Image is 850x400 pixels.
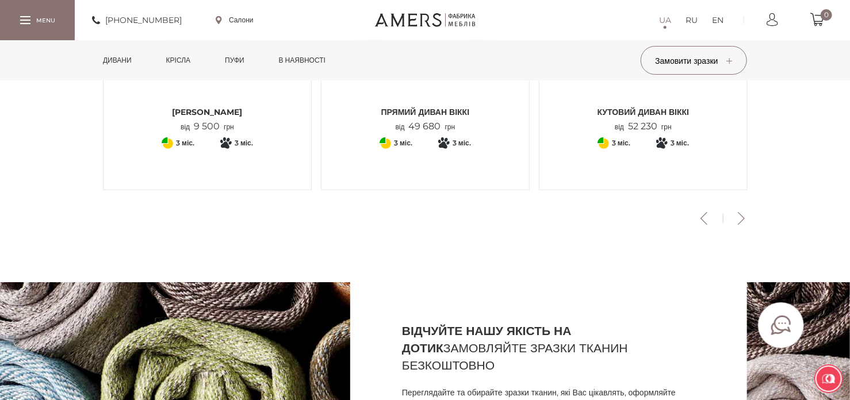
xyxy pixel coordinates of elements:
[216,40,253,80] a: Пуфи
[112,106,303,118] span: [PERSON_NAME]
[655,56,732,66] span: Замовити зразки
[732,212,752,225] button: Next
[694,212,714,225] button: Previous
[181,121,234,132] p: від грн
[158,40,199,80] a: Крісла
[821,9,832,21] span: 0
[216,15,254,25] a: Салони
[270,40,334,80] a: в наявності
[396,121,455,132] p: від грн
[92,13,182,27] a: [PHONE_NUMBER]
[190,121,224,132] span: 9 500
[330,106,520,118] span: Прямий диван ВІККІ
[624,121,661,132] span: 52 230
[548,106,738,118] span: Кутовий диван ВІККІ
[712,13,723,27] a: EN
[405,121,445,132] span: 49 680
[402,322,695,374] h2: замовляйте зразки тканин безкоштовно
[615,121,672,132] p: від грн
[402,324,572,355] b: Відчуйте нашу якість на дотик
[659,13,671,27] a: UA
[94,40,140,80] a: Дивани
[686,13,698,27] a: RU
[641,46,747,75] button: Замовити зразки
